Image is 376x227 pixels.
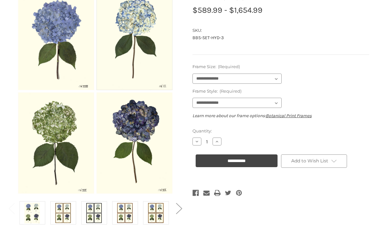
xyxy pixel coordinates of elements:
[9,218,14,218] span: Go to slide 2 of 2
[218,64,240,69] small: (Required)
[266,113,312,118] a: Botanical Print Frames
[192,27,368,34] dt: SKU:
[24,202,40,223] img: Unframed
[192,64,369,70] label: Frame Size:
[86,202,102,223] img: Black Frame
[192,128,369,134] label: Quantity:
[281,154,347,168] a: Add to Wish List
[192,88,369,95] label: Frame Style:
[214,188,221,197] a: Print
[192,34,369,41] dd: BBS-SET-HYD-3
[148,202,164,223] img: Gold Bamboo Frame
[176,218,182,218] span: Go to slide 2 of 2
[220,89,242,94] small: (Required)
[5,198,18,218] button: Go to slide 2 of 2
[192,112,369,119] p: Learn more about our frame options:
[192,5,263,15] span: $589.99 - $1,654.99
[172,198,185,218] button: Go to slide 2 of 2
[55,202,71,223] img: Antique Gold Frame
[291,158,328,164] span: Add to Wish List
[117,202,133,223] img: Burlewood Frame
